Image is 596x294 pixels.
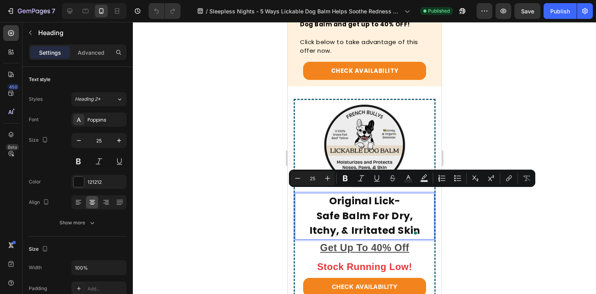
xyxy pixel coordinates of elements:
div: Styles [29,96,43,103]
button: Show more [29,216,127,230]
div: 450 [7,84,19,90]
div: Show more [60,219,96,227]
div: Color [29,178,41,185]
div: Poppins [88,116,125,124]
iframe: To enrich screen reader interactions, please activate Accessibility in Grammarly extension settings [288,22,441,294]
div: 121212 [88,179,125,186]
span: Heading 2* [75,96,101,103]
div: Text style [29,76,50,83]
img: gempages_555959025959699508-6eaa5be2-407e-424a-88d3-ebb73700a0e3.jpg [7,78,147,171]
div: Font [29,116,39,123]
button: 7 [3,3,59,19]
button: Publish [544,3,577,19]
span: / [206,7,208,15]
div: Align [29,197,51,208]
p: Advanced [78,48,104,57]
div: Padding [29,285,47,292]
div: Size [29,135,50,146]
span: Save [521,8,534,15]
div: Width [29,264,42,271]
p: 7 [52,6,55,16]
div: Editor contextual toolbar [289,170,535,187]
div: Undo/Redo [149,3,181,19]
div: Publish [550,7,570,15]
p: Heading [38,28,123,37]
span: Sleepless Nights - 5 Ways Lickable Dog Balm Helps Soothe Redness & Itching [209,7,401,15]
button: Heading 2* [71,92,127,106]
div: Add... [88,285,125,292]
div: Beta [6,144,19,150]
span: Published [428,7,450,15]
div: Size [29,244,50,255]
p: CHECK AVAILABILITY [44,261,110,270]
a: CHECK AVAILABILITY [15,256,138,274]
input: Auto [72,261,126,275]
button: Save [514,3,540,19]
p: Settings [39,48,61,57]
